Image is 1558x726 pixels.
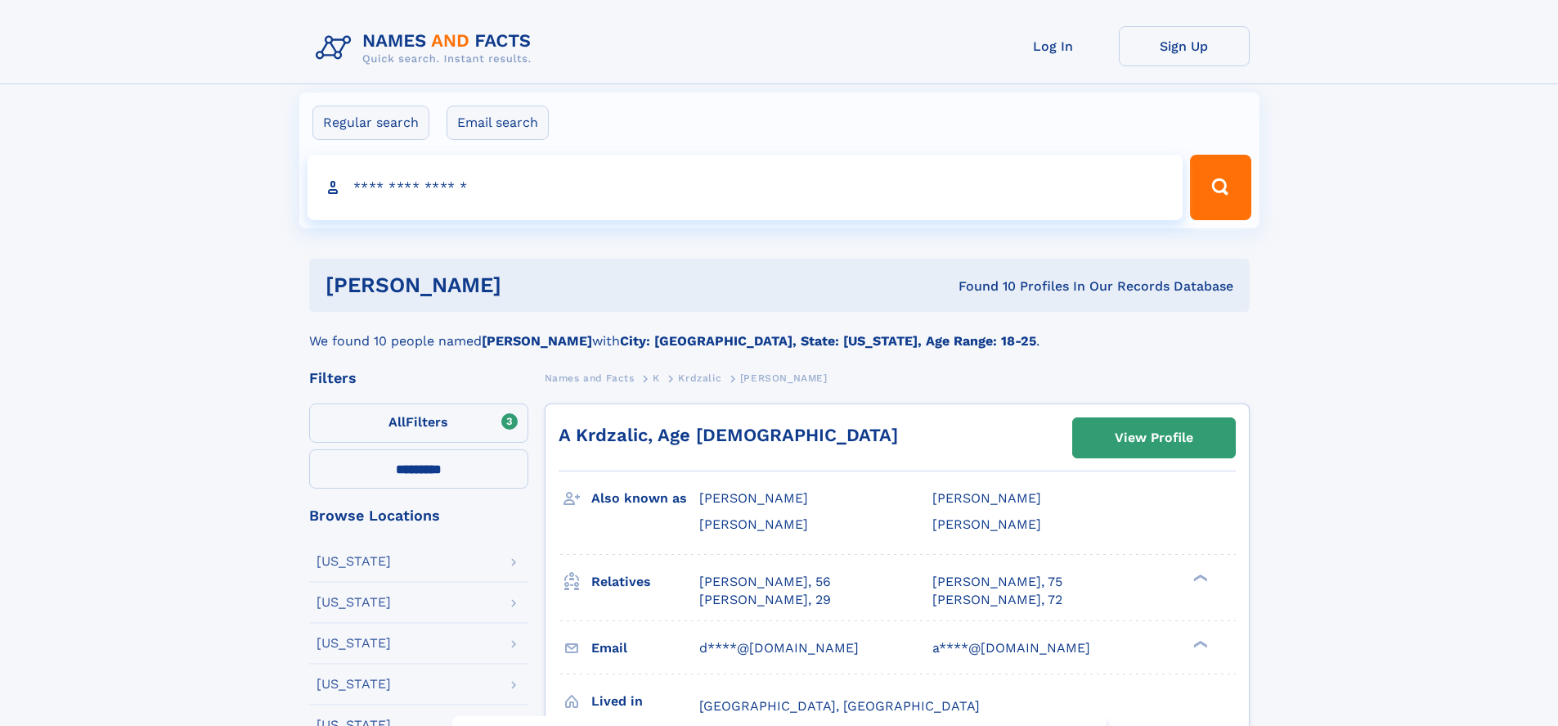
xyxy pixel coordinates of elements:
[730,277,1233,295] div: Found 10 Profiles In Our Records Database
[591,688,699,715] h3: Lived in
[1189,638,1209,649] div: ❯
[1119,26,1250,66] a: Sign Up
[699,490,808,506] span: [PERSON_NAME]
[309,404,528,443] label: Filters
[388,414,406,430] span: All
[1073,418,1235,458] a: View Profile
[1189,572,1209,583] div: ❯
[309,508,528,523] div: Browse Locations
[591,568,699,596] h3: Relatives
[312,106,429,140] label: Regular search
[1190,155,1250,220] button: Search Button
[447,106,549,140] label: Email search
[591,634,699,662] h3: Email
[326,275,730,295] h1: [PERSON_NAME]
[740,372,828,384] span: [PERSON_NAME]
[932,490,1041,506] span: [PERSON_NAME]
[699,698,980,714] span: [GEOGRAPHIC_DATA], [GEOGRAPHIC_DATA]
[309,26,545,70] img: Logo Names and Facts
[317,555,391,568] div: [US_STATE]
[559,425,898,445] a: A Krdzalic, Age [DEMOGRAPHIC_DATA]
[699,573,831,591] a: [PERSON_NAME], 56
[317,596,391,609] div: [US_STATE]
[317,678,391,691] div: [US_STATE]
[678,368,721,388] a: Krdzalic
[308,155,1183,220] input: search input
[545,368,635,388] a: Names and Facts
[591,485,699,512] h3: Also known as
[317,637,391,650] div: [US_STATE]
[699,591,831,609] a: [PERSON_NAME], 29
[932,591,1062,609] a: [PERSON_NAME], 72
[699,516,808,532] span: [PERSON_NAME]
[482,333,592,349] b: [PERSON_NAME]
[309,312,1250,351] div: We found 10 people named with .
[932,516,1041,532] span: [PERSON_NAME]
[309,371,528,386] div: Filters
[620,333,1036,349] b: City: [GEOGRAPHIC_DATA], State: [US_STATE], Age Range: 18-25
[678,372,721,384] span: Krdzalic
[932,573,1062,591] a: [PERSON_NAME], 75
[653,368,660,388] a: K
[1115,419,1193,457] div: View Profile
[988,26,1119,66] a: Log In
[653,372,660,384] span: K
